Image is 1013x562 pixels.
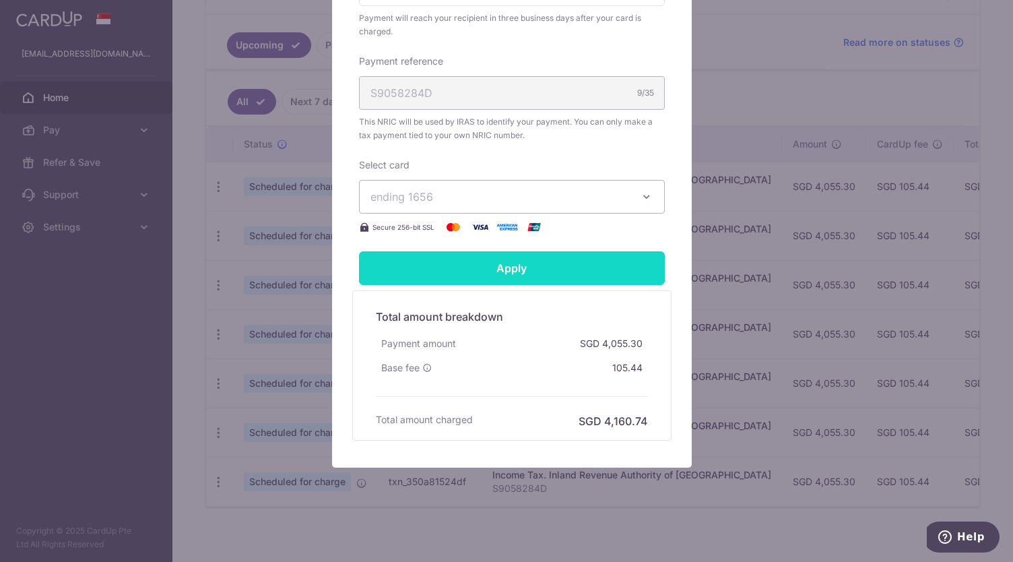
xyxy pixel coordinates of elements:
[494,219,521,235] img: American Express
[521,219,548,235] img: UnionPay
[575,332,648,356] div: SGD 4,055.30
[372,222,434,232] span: Secure 256-bit SSL
[359,11,665,38] div: Payment will reach your recipient in three business days after your card is charged.
[376,413,473,427] h6: Total amount charged
[359,55,443,68] label: Payment reference
[381,361,420,375] span: Base fee
[927,522,1000,555] iframe: Opens a widget where you can find more information
[467,219,494,235] img: Visa
[359,158,410,172] label: Select card
[376,309,648,325] h5: Total amount breakdown
[440,219,467,235] img: Mastercard
[376,332,461,356] div: Payment amount
[359,115,665,142] span: This NRIC will be used by IRAS to identify your payment. You can only make a tax payment tied to ...
[359,180,665,214] button: ending 1656
[359,251,665,285] input: Apply
[579,413,648,429] h6: SGD 4,160.74
[637,86,654,100] div: 9/35
[370,190,433,204] span: ending 1656
[607,356,648,380] div: 105.44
